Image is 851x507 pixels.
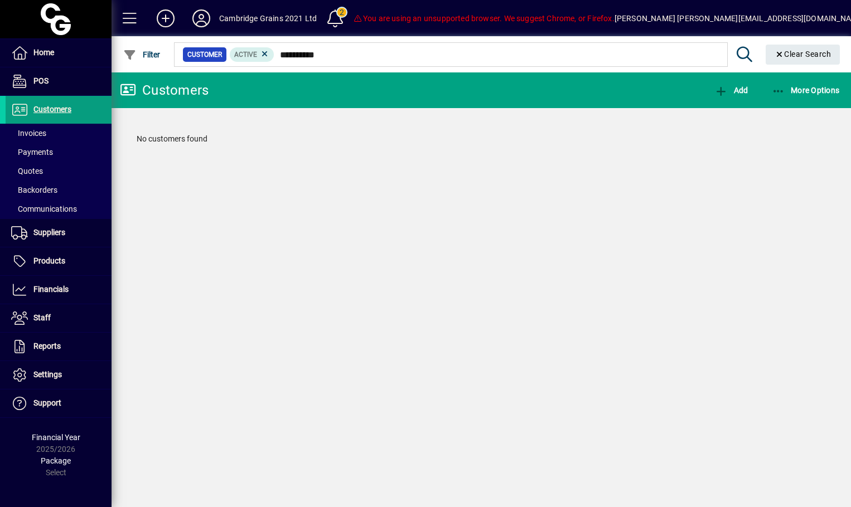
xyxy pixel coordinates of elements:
a: Support [6,389,112,417]
div: Cambridge Grains 2021 Ltd [219,9,317,27]
span: Add [714,86,748,95]
button: Filter [120,45,163,65]
a: Staff [6,304,112,332]
span: Reports [33,342,61,350]
a: Financials [6,276,112,304]
span: Quotes [11,167,43,175]
span: Payments [11,148,53,157]
a: Quotes [6,162,112,181]
span: Backorders [11,186,57,194]
span: You are using an unsupported browser. We suggest Chrome, or Firefox. [353,14,614,23]
span: Products [33,256,65,265]
span: Financials [33,285,69,294]
a: Products [6,247,112,275]
a: POS [6,67,112,95]
a: Reports [6,333,112,360]
a: Settings [6,361,112,389]
span: Filter [123,50,161,59]
span: Active [234,51,257,58]
a: Suppliers [6,219,112,247]
span: Customers [33,105,71,114]
div: Customers [120,81,209,99]
button: Profile [183,8,219,28]
button: More Options [769,80,843,100]
span: Invoices [11,129,46,138]
a: Invoices [6,124,112,143]
a: Backorders [6,181,112,199]
span: Customer [187,49,222,60]
span: Suppliers [33,228,65,237]
span: POS [33,76,49,85]
a: Payments [6,143,112,162]
span: Communications [11,204,77,213]
span: Financial Year [32,433,80,442]
span: More Options [772,86,840,95]
button: Clear [766,45,840,65]
span: Package [41,456,71,465]
a: Communications [6,199,112,218]
a: Home [6,39,112,67]
span: Clear Search [775,50,831,58]
button: Add [148,8,183,28]
span: Staff [33,313,51,322]
span: Support [33,398,61,407]
mat-chip: Activation Status: Active [230,47,274,62]
span: Home [33,48,54,57]
div: No customers found [125,122,837,156]
span: Settings [33,370,62,379]
button: Add [712,80,751,100]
